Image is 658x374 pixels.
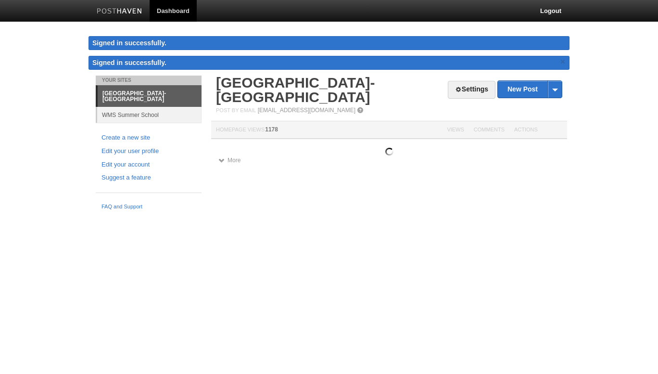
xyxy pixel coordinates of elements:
img: Posthaven-bar [97,8,142,15]
a: [EMAIL_ADDRESS][DOMAIN_NAME] [258,107,355,114]
th: Actions [509,121,567,139]
div: Signed in successfully. [89,36,569,50]
span: 1178 [265,126,278,133]
a: [GEOGRAPHIC_DATA]- [GEOGRAPHIC_DATA] [216,75,375,105]
a: × [558,56,567,68]
a: WMS Summer School [97,107,202,123]
img: loading.gif [385,148,393,155]
a: New Post [498,81,562,98]
span: Signed in successfully. [92,59,166,66]
th: Homepage Views [211,121,442,139]
a: Edit your user profile [101,146,196,156]
a: Edit your account [101,160,196,170]
th: Comments [469,121,509,139]
span: Post by Email [216,107,256,113]
a: Settings [448,81,495,99]
li: Your Sites [96,76,202,85]
th: Views [442,121,468,139]
a: Create a new site [101,133,196,143]
a: Suggest a feature [101,173,196,183]
a: FAQ and Support [101,203,196,211]
a: More [218,157,240,164]
a: [GEOGRAPHIC_DATA]- [GEOGRAPHIC_DATA] [98,86,202,107]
